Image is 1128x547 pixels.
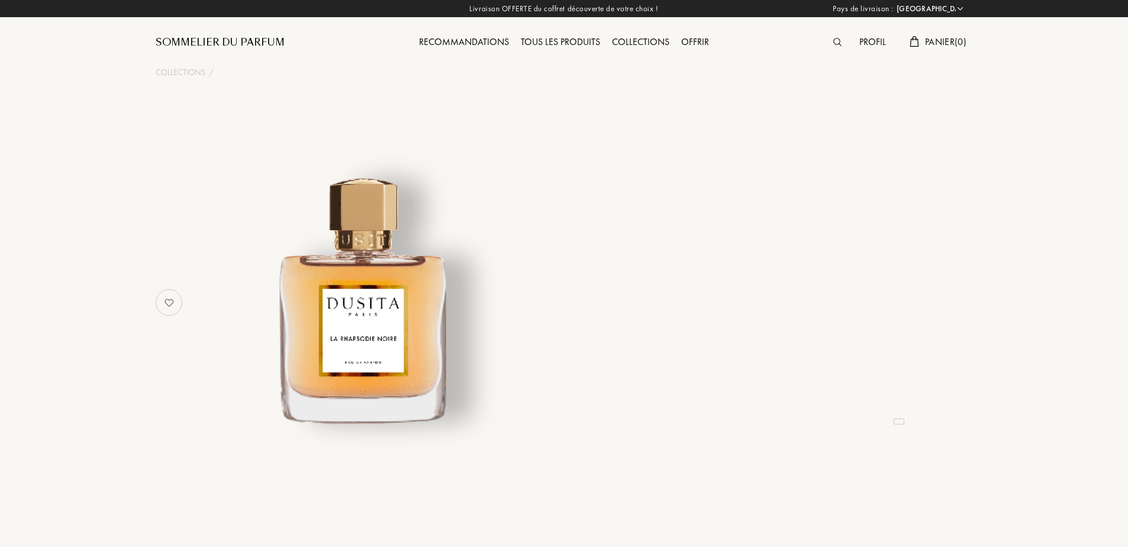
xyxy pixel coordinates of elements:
a: Recommandations [413,36,515,48]
a: Sommelier du Parfum [156,36,285,50]
a: Collections [156,66,205,79]
img: search_icn.svg [833,38,842,46]
img: undefined undefined [214,150,507,443]
a: Tous les produits [515,36,606,48]
div: Recommandations [413,35,515,50]
div: Tous les produits [515,35,606,50]
a: Profil [853,36,892,48]
div: Collections [606,35,675,50]
div: / [209,66,214,79]
a: Offrir [675,36,715,48]
span: Panier ( 0 ) [925,36,966,48]
img: cart.svg [910,36,919,47]
div: Offrir [675,35,715,50]
span: Pays de livraison : [833,3,894,15]
img: no_like_p.png [157,291,181,314]
a: Collections [606,36,675,48]
div: Profil [853,35,892,50]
